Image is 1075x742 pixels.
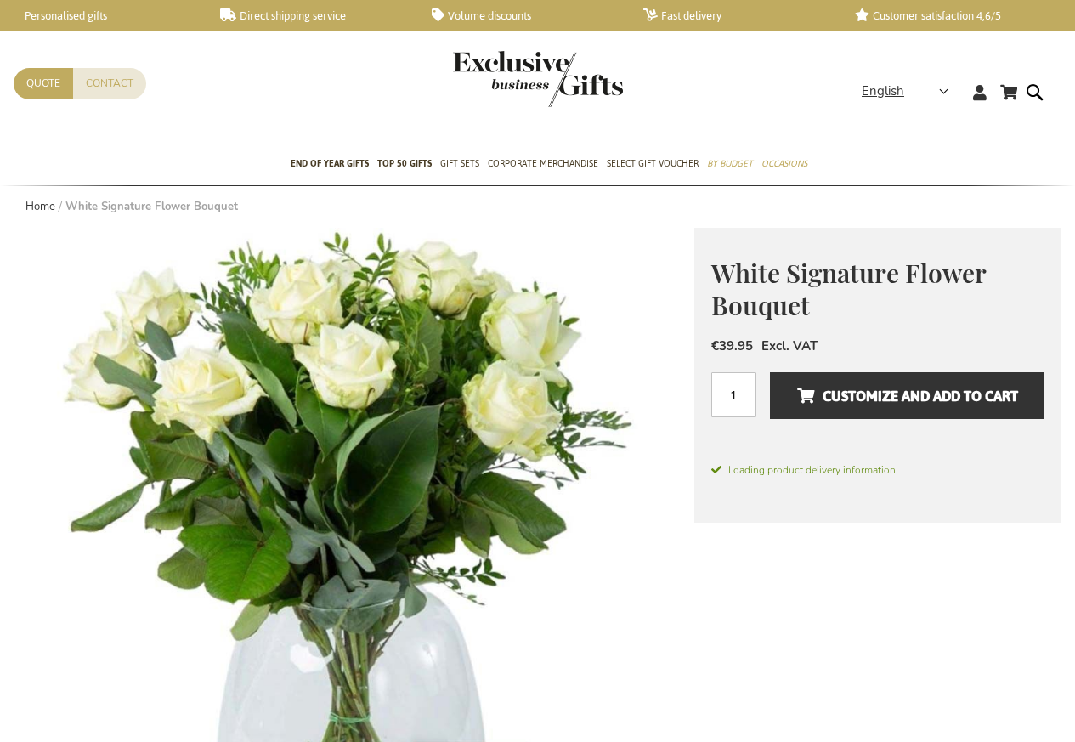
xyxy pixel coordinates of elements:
[73,68,146,99] a: Contact
[432,8,616,23] a: Volume discounts
[711,256,986,323] span: White Signature Flower Bouquet
[291,155,369,173] span: End of year gifts
[862,82,904,101] span: English
[711,462,1044,478] span: Loading product delivery information.
[14,68,73,99] a: Quote
[862,82,959,101] div: English
[65,199,238,214] strong: White Signature Flower Bouquet
[453,51,623,107] img: Exclusive Business gifts logo
[770,372,1044,419] button: Customize and add to cart
[377,155,432,173] span: TOP 50 Gifts
[797,382,1018,410] span: Customize and add to cart
[707,155,753,173] span: By Budget
[761,155,807,173] span: Occasions
[8,8,193,23] a: Personalised gifts
[761,337,818,354] span: Excl. VAT
[440,155,479,173] span: Gift Sets
[607,155,699,173] span: Select Gift Voucher
[711,372,756,417] input: Qty
[220,8,405,23] a: Direct shipping service
[488,155,598,173] span: Corporate Merchandise
[643,8,828,23] a: Fast delivery
[855,8,1039,23] a: Customer satisfaction 4,6/5
[711,337,753,354] span: €39.95
[453,51,538,107] a: store logo
[25,199,55,214] a: Home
